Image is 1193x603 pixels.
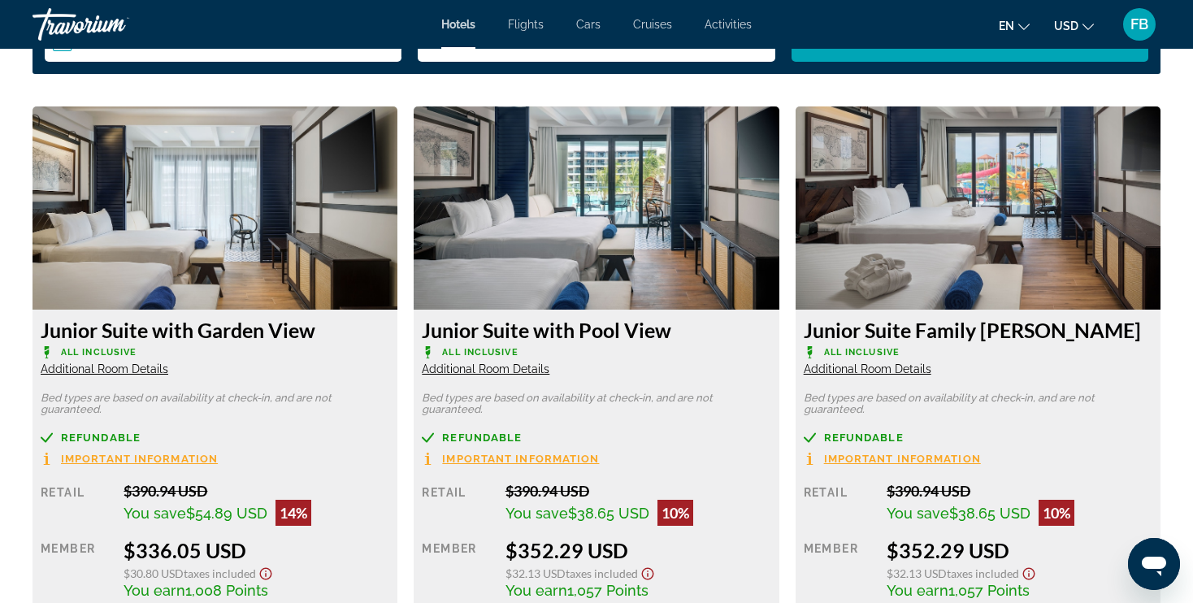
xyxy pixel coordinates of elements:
[442,453,599,464] span: Important Information
[186,505,267,522] span: $54.89 USD
[422,393,770,415] p: Bed types are based on availability at check-in, and are not guaranteed.
[61,432,141,443] span: Refundable
[949,505,1030,522] span: $38.65 USD
[422,432,770,444] a: Refundable
[638,562,657,581] button: Show Taxes and Fees disclaimer
[804,393,1152,415] p: Bed types are based on availability at check-in, and are not guaranteed.
[1019,562,1039,581] button: Show Taxes and Fees disclaimer
[887,505,949,522] span: You save
[41,538,111,599] div: Member
[948,582,1030,599] span: 1,057 Points
[41,482,111,526] div: Retail
[422,362,549,375] span: Additional Room Details
[1118,7,1160,41] button: User Menu
[414,106,779,310] img: 05fdbf18-5307-4f1e-8410-5826a3a3a0ce.jpeg
[1054,20,1078,33] span: USD
[422,318,770,342] h3: Junior Suite with Pool View
[804,538,874,599] div: Member
[705,18,752,31] a: Activities
[441,18,475,31] a: Hotels
[1130,16,1148,33] span: FB
[422,482,492,526] div: Retail
[45,21,1148,62] div: Search widget
[41,393,389,415] p: Bed types are based on availability at check-in, and are not guaranteed.
[887,566,947,580] span: $32.13 USD
[567,582,649,599] span: 1,057 Points
[804,452,981,466] button: Important Information
[887,538,1152,562] div: $352.29 USD
[33,3,195,46] a: Travorium
[804,432,1152,444] a: Refundable
[45,21,401,62] button: Check-in date: Nov 30, 2025 Check-out date: Dec 1, 2025
[505,566,566,580] span: $32.13 USD
[41,432,389,444] a: Refundable
[505,482,771,500] div: $390.94 USD
[185,582,268,599] span: 1,008 Points
[184,566,256,580] span: Taxes included
[505,538,771,562] div: $352.29 USD
[33,106,397,310] img: 4e453477-05c3-4c34-86b0-ed345d9fc73e.jpeg
[568,505,649,522] span: $38.65 USD
[275,500,311,526] div: 14%
[887,482,1152,500] div: $390.94 USD
[633,18,672,31] a: Cruises
[442,432,522,443] span: Refundable
[804,482,874,526] div: Retail
[124,482,389,500] div: $390.94 USD
[804,362,931,375] span: Additional Room Details
[657,500,693,526] div: 10%
[887,582,948,599] span: You earn
[442,347,518,358] span: All Inclusive
[508,18,544,31] a: Flights
[824,453,981,464] span: Important Information
[124,505,186,522] span: You save
[61,347,137,358] span: All Inclusive
[796,106,1160,310] img: 2c12a458-08cd-4acb-b592-0768893577a2.jpeg
[61,453,218,464] span: Important Information
[41,318,389,342] h3: Junior Suite with Garden View
[824,432,904,443] span: Refundable
[804,318,1152,342] h3: Junior Suite Family [PERSON_NAME]
[947,566,1019,580] span: Taxes included
[422,538,492,599] div: Member
[1128,538,1180,590] iframe: Button to launch messaging window
[1039,500,1074,526] div: 10%
[41,452,218,466] button: Important Information
[256,562,275,581] button: Show Taxes and Fees disclaimer
[505,505,568,522] span: You save
[124,566,184,580] span: $30.80 USD
[505,582,567,599] span: You earn
[1054,14,1094,37] button: Change currency
[576,18,601,31] a: Cars
[422,452,599,466] button: Important Information
[999,20,1014,33] span: en
[41,362,168,375] span: Additional Room Details
[824,347,900,358] span: All Inclusive
[566,566,638,580] span: Taxes included
[124,538,389,562] div: $336.05 USD
[999,14,1030,37] button: Change language
[124,582,185,599] span: You earn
